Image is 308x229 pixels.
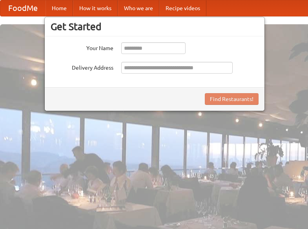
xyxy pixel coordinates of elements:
[159,0,206,16] a: Recipe videos
[51,21,259,32] h3: Get Started
[51,62,113,72] label: Delivery Address
[46,0,73,16] a: Home
[118,0,159,16] a: Who we are
[205,93,259,105] button: Find Restaurants!
[73,0,118,16] a: How it works
[51,42,113,52] label: Your Name
[0,0,46,16] a: FoodMe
